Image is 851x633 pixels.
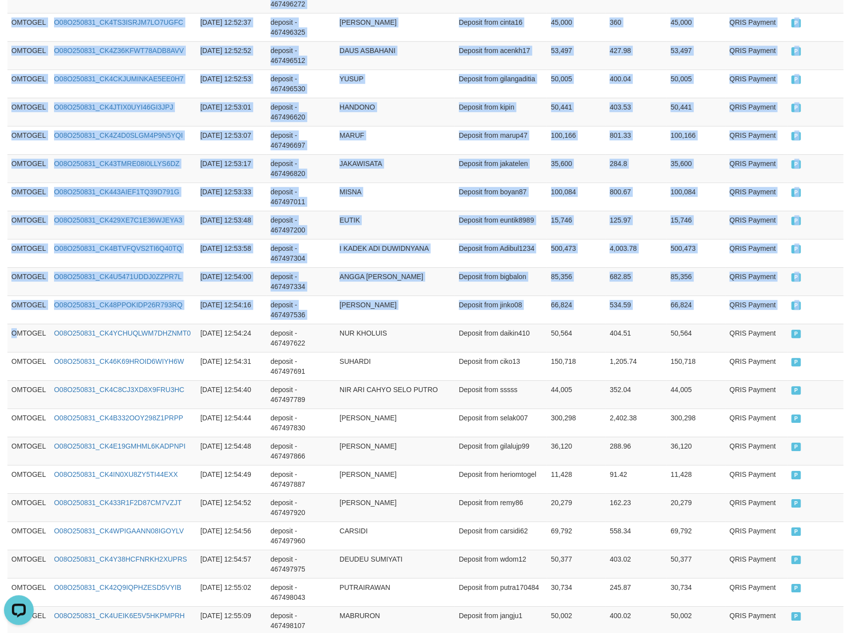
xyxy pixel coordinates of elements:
[7,211,50,239] td: OMTOGEL
[7,550,50,578] td: OMTOGEL
[7,239,50,267] td: OMTOGEL
[196,267,267,295] td: [DATE] 12:54:00
[726,324,788,352] td: QRIS Payment
[606,324,667,352] td: 404.51
[726,211,788,239] td: QRIS Payment
[336,98,455,126] td: HANDONO
[196,380,267,408] td: [DATE] 12:54:40
[547,352,606,380] td: 150,718
[547,239,606,267] td: 500,473
[792,301,801,310] span: PAID
[606,295,667,324] td: 534.59
[267,182,336,211] td: deposit - 467497011
[54,612,185,620] a: O08O250831_CK4UEIK6E5V5HKPMPRH
[547,211,606,239] td: 15,746
[792,330,801,338] span: PAID
[455,41,547,69] td: Deposit from acenkh17
[7,324,50,352] td: OMTOGEL
[547,182,606,211] td: 100,084
[336,239,455,267] td: I KADEK ADI DUWIDNYANA
[792,217,801,225] span: PAID
[726,465,788,493] td: QRIS Payment
[7,13,50,41] td: OMTOGEL
[547,408,606,437] td: 300,298
[455,493,547,521] td: Deposit from remy86
[455,267,547,295] td: Deposit from bigbalon
[667,182,726,211] td: 100,084
[7,380,50,408] td: OMTOGEL
[726,41,788,69] td: QRIS Payment
[792,132,801,140] span: PAID
[54,386,184,394] a: O08O250831_CK4C8CJ3XD8X9FRU3HC
[336,521,455,550] td: CARSIDI
[7,578,50,606] td: OMTOGEL
[54,301,182,309] a: O08O250831_CK48PPOKIDP26R793RQ
[667,493,726,521] td: 20,279
[606,41,667,69] td: 427.98
[547,295,606,324] td: 66,824
[267,69,336,98] td: deposit - 467496530
[196,295,267,324] td: [DATE] 12:54:16
[792,471,801,479] span: PAID
[336,154,455,182] td: JAKAWISATA
[7,69,50,98] td: OMTOGEL
[7,295,50,324] td: OMTOGEL
[336,211,455,239] td: EUTIK
[196,352,267,380] td: [DATE] 12:54:31
[667,437,726,465] td: 36,120
[455,352,547,380] td: Deposit from ciko13
[196,521,267,550] td: [DATE] 12:54:56
[726,408,788,437] td: QRIS Payment
[726,182,788,211] td: QRIS Payment
[667,211,726,239] td: 15,746
[606,13,667,41] td: 360
[54,216,182,224] a: O08O250831_CK429XE7C1E36WJEYA3
[455,239,547,267] td: Deposit from Adibul1234
[606,126,667,154] td: 801.33
[196,324,267,352] td: [DATE] 12:54:24
[455,295,547,324] td: Deposit from jinko08
[455,324,547,352] td: Deposit from daikin410
[54,244,182,252] a: O08O250831_CK4BTVFQVS2TI6Q40TQ
[726,437,788,465] td: QRIS Payment
[196,578,267,606] td: [DATE] 12:55:02
[54,470,178,478] a: O08O250831_CK4IN0XU8ZY5TI44EXX
[726,126,788,154] td: QRIS Payment
[667,465,726,493] td: 11,428
[792,188,801,197] span: PAID
[196,13,267,41] td: [DATE] 12:52:37
[336,69,455,98] td: YUSUP
[606,493,667,521] td: 162.23
[792,584,801,592] span: PAID
[667,324,726,352] td: 50,564
[792,358,801,366] span: PAID
[196,437,267,465] td: [DATE] 12:54:48
[455,521,547,550] td: Deposit from carsidi62
[606,408,667,437] td: 2,402.38
[547,154,606,182] td: 35,600
[7,154,50,182] td: OMTOGEL
[196,550,267,578] td: [DATE] 12:54:57
[667,41,726,69] td: 53,497
[667,550,726,578] td: 50,377
[267,126,336,154] td: deposit - 467496697
[7,521,50,550] td: OMTOGEL
[4,4,34,34] button: Open LiveChat chat widget
[547,69,606,98] td: 50,005
[606,267,667,295] td: 682.85
[726,578,788,606] td: QRIS Payment
[267,13,336,41] td: deposit - 467496325
[196,41,267,69] td: [DATE] 12:52:52
[267,493,336,521] td: deposit - 467497920
[54,160,179,168] a: O08O250831_CK43TMRE08I0LLYS6DZ
[267,578,336,606] td: deposit - 467498043
[547,380,606,408] td: 44,005
[336,578,455,606] td: PUTRAIRAWAN
[606,352,667,380] td: 1,205.74
[196,408,267,437] td: [DATE] 12:54:44
[196,493,267,521] td: [DATE] 12:54:52
[267,380,336,408] td: deposit - 467497789
[336,380,455,408] td: NIR ARI CAHYO SELO PUTRO
[54,75,183,83] a: O08O250831_CK4CKJUMINKAE5EE0H7
[606,182,667,211] td: 800.67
